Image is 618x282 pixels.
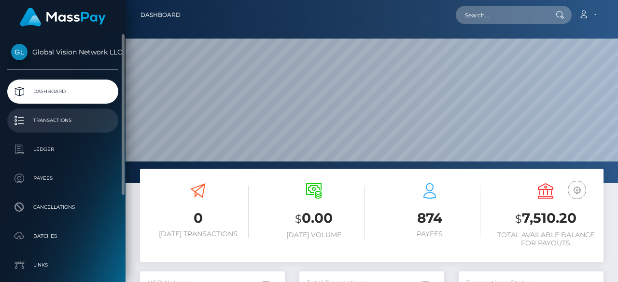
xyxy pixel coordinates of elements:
[495,209,596,228] h3: 7,510.20
[456,6,547,24] input: Search...
[11,113,114,128] p: Transactions
[7,48,118,56] span: Global Vision Network LLC
[295,212,302,226] small: $
[263,231,365,239] h6: [DATE] Volume
[7,137,118,161] a: Ledger
[263,209,365,228] h3: 0.00
[11,84,114,99] p: Dashboard
[11,258,114,272] p: Links
[11,142,114,157] p: Ledger
[11,44,28,60] img: Global Vision Network LLC
[379,209,480,228] h3: 874
[495,231,596,247] h6: Total Available Balance for Payouts
[147,209,249,228] h3: 0
[11,171,114,186] p: Payees
[11,200,114,215] p: Cancellations
[7,253,118,277] a: Links
[515,212,522,226] small: $
[7,224,118,248] a: Batches
[20,8,106,27] img: MassPay Logo
[7,80,118,104] a: Dashboard
[147,230,249,238] h6: [DATE] Transactions
[7,108,118,133] a: Transactions
[7,195,118,219] a: Cancellations
[11,229,114,243] p: Batches
[379,230,480,238] h6: Payees
[140,5,181,25] a: Dashboard
[7,166,118,190] a: Payees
